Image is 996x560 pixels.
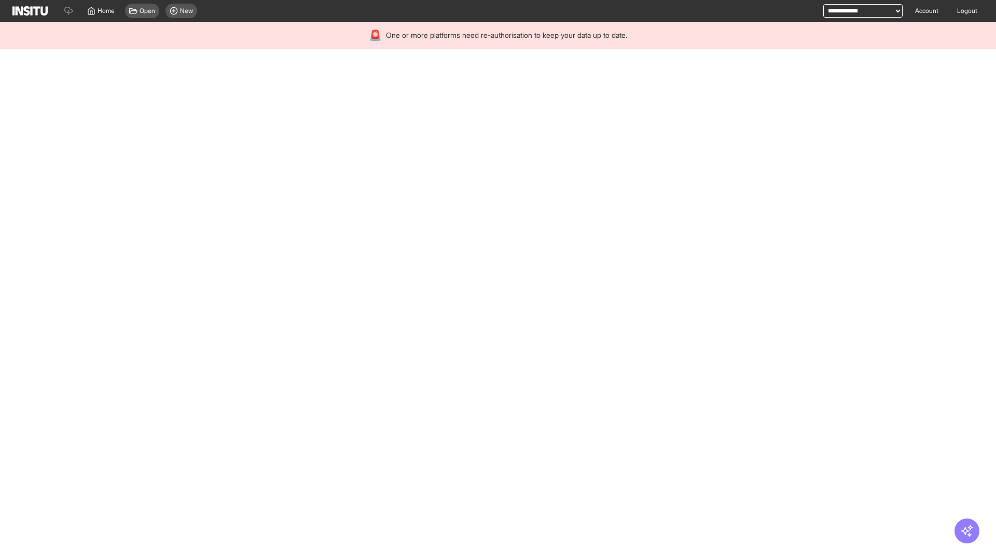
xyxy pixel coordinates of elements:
[386,30,627,40] span: One or more platforms need re-authorisation to keep your data up to date.
[369,28,382,43] div: 🚨
[180,7,193,15] span: New
[12,6,48,16] img: Logo
[98,7,115,15] span: Home
[140,7,155,15] span: Open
